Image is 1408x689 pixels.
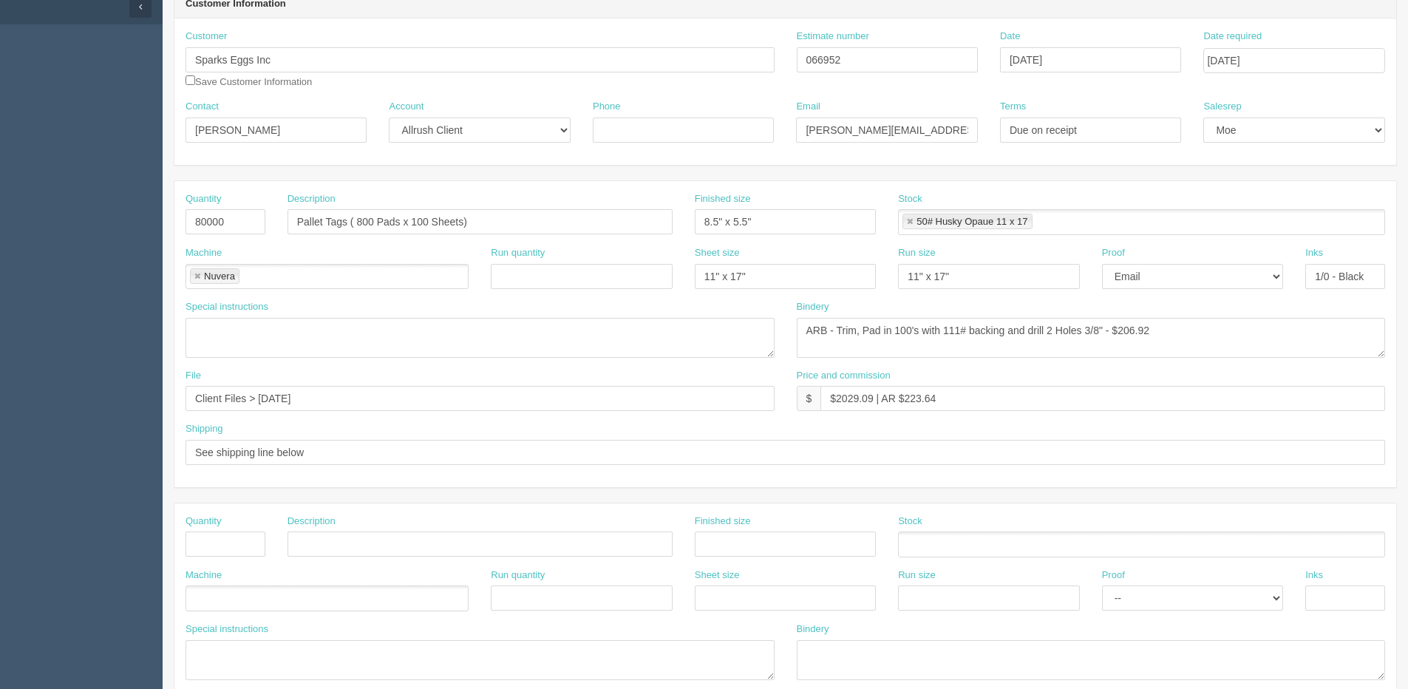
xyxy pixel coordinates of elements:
[1000,100,1026,114] label: Terms
[797,300,829,314] label: Bindery
[797,318,1386,358] textarea: ARB - Trim, Pad in 100's with 111# backing and drill 2 Holes 3/8" - $206.92
[593,100,621,114] label: Phone
[491,568,545,583] label: Run quantity
[898,515,922,529] label: Stock
[186,568,222,583] label: Machine
[1102,246,1125,260] label: Proof
[695,568,740,583] label: Sheet size
[797,386,821,411] div: $
[695,515,751,529] label: Finished size
[186,30,227,44] label: Customer
[797,369,891,383] label: Price and commission
[1305,246,1323,260] label: Inks
[204,271,235,281] div: Nuvera
[695,192,751,206] label: Finished size
[797,30,869,44] label: Estimate number
[186,47,775,72] input: Enter customer name
[1000,30,1020,44] label: Date
[898,568,936,583] label: Run size
[797,622,829,637] label: Bindery
[1203,30,1262,44] label: Date required
[898,192,922,206] label: Stock
[1203,100,1241,114] label: Salesrep
[186,515,221,529] label: Quantity
[186,192,221,206] label: Quantity
[491,246,545,260] label: Run quantity
[1305,568,1323,583] label: Inks
[186,300,268,314] label: Special instructions
[389,100,424,114] label: Account
[288,515,336,529] label: Description
[898,246,936,260] label: Run size
[186,369,201,383] label: File
[186,100,219,114] label: Contact
[916,217,1027,226] div: 50# Husky Opaue 11 x 17
[186,30,775,89] div: Save Customer Information
[186,422,223,436] label: Shipping
[186,622,268,637] label: Special instructions
[695,246,740,260] label: Sheet size
[288,192,336,206] label: Description
[1102,568,1125,583] label: Proof
[796,100,820,114] label: Email
[186,246,222,260] label: Machine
